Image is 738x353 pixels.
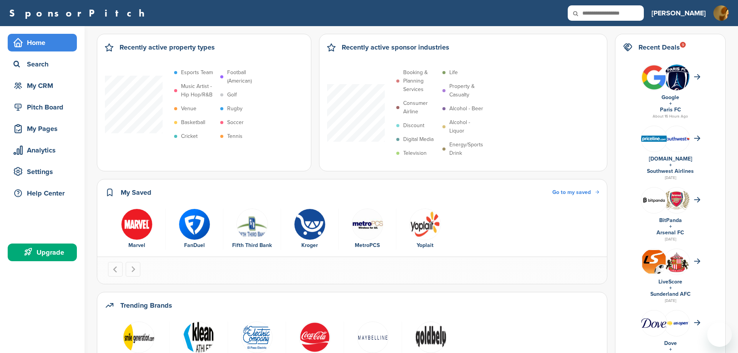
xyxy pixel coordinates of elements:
a: Dove [664,340,677,346]
button: Next slide [126,262,140,277]
img: Screen shot 2017 06 26 at 11.10.37 am [409,209,441,240]
div: 4 of 6 [281,209,339,250]
a: My Pages [8,120,77,138]
a: Marvel logo Marvel [112,209,161,250]
h2: Recently active sponsor industries [342,42,449,53]
p: Discount [403,121,424,130]
a: Analytics [8,141,77,159]
img: Data [357,322,389,353]
a: BitPanda [659,217,682,224]
div: Fifth Third Bank [227,241,277,250]
a: + [669,285,672,291]
a: Ka [174,322,224,352]
div: Kroger [285,241,334,250]
p: Life [449,68,458,77]
a: Help Center [8,184,77,202]
p: Esports Team [181,68,213,77]
div: Yoplait [400,241,450,250]
h2: Trending Brands [120,300,172,311]
img: Screen shot 2017 01 20 at 12.41.31 pm [236,209,268,240]
p: Alcohol - Beer [449,104,483,113]
a: Url 1 [232,322,282,352]
a: Google [662,94,679,101]
img: Fanduel logo [179,209,210,240]
p: Basketball [181,118,205,127]
div: 6 of 6 [396,209,454,250]
div: Search [12,57,77,71]
img: Marvel logo [121,209,153,240]
div: Upgrade [12,245,77,259]
a: My CRM [8,77,77,94]
a: Upgrade [8,244,77,261]
div: FanDuel [170,241,219,250]
a: Go to my saved [552,188,599,197]
a: Data MetroPCS [342,209,392,250]
a: Screen shot 2017 06 26 at 11.10.37 am Yoplait [400,209,450,250]
div: 3 of 6 [223,209,281,250]
a: Paris FC [660,106,681,113]
div: 5 of 6 [339,209,396,250]
span: Go to my saved [552,189,591,196]
p: Booking & Planning Services [403,68,439,94]
img: Screen shot 2018 07 23 at 2.49.02 pm [664,320,690,326]
a: + [669,162,672,168]
p: Property & Casualty [449,82,485,99]
h3: [PERSON_NAME] [652,8,706,18]
a: Settings [8,163,77,181]
button: Go to last slide [108,262,123,277]
h2: My Saved [121,187,151,198]
a: [DOMAIN_NAME] [649,156,692,162]
p: Digital Media [403,135,434,144]
img: Url 1 [241,322,273,353]
img: Smile generation logo [123,322,155,353]
a: Southwest Airlines [647,168,694,174]
div: My Pages [12,122,77,136]
a: + [669,346,672,353]
div: Home [12,36,77,50]
p: Tennis [227,132,243,141]
div: 1 of 6 [108,209,166,250]
img: Data [641,136,667,142]
img: Southwest airlines logo 2014.svg [664,137,690,141]
div: [DATE] [623,297,718,304]
a: + [669,223,672,230]
img: Bitpanda7084 [641,191,667,210]
a: [PERSON_NAME] [652,5,706,22]
p: Alcohol - Liquor [449,118,485,135]
img: Open uri20141112 64162 vhlk61?1415807597 [664,191,690,210]
a: Arsenal FC [657,229,684,236]
a: Screen shot 2017 01 20 at 12.41.31 pm Fifth Third Bank [227,209,277,250]
div: Pitch Board [12,100,77,114]
div: About 16 Hours Ago [623,113,718,120]
a: Pitch Board [8,98,77,116]
a: Fanduel logo FanDuel [170,209,219,250]
iframe: Button to launch messaging window [707,322,732,347]
div: Settings [12,165,77,179]
img: Gdrxlmtv 400x400 [294,209,326,240]
p: Energy/Sports Drink [449,141,485,157]
img: Paris fc logo.svg [664,65,690,95]
div: Help Center [12,186,77,200]
h2: Recently active property types [120,42,215,53]
a: LiveScore [658,278,682,285]
a: + [669,100,672,107]
a: Home [8,34,77,51]
p: Music Artist - Hip Hop/R&B [181,82,216,99]
div: Marvel [112,241,161,250]
p: Venue [181,104,196,113]
a: Data [348,322,398,352]
a: Sunderland AFC [650,291,691,297]
p: Football (American) [227,68,263,85]
img: Livescore [641,249,667,275]
a: Smile generation logo [112,322,166,352]
a: SponsorPitch [9,8,150,18]
img: Data [641,318,667,328]
p: Consumer Airline [403,99,439,116]
div: Analytics [12,143,77,157]
div: 9 [680,42,686,48]
div: MetroPCS [342,241,392,250]
p: Rugby [227,104,243,113]
img: Ka [183,322,214,353]
h2: Recent Deals [638,42,680,53]
p: Cricket [181,132,198,141]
